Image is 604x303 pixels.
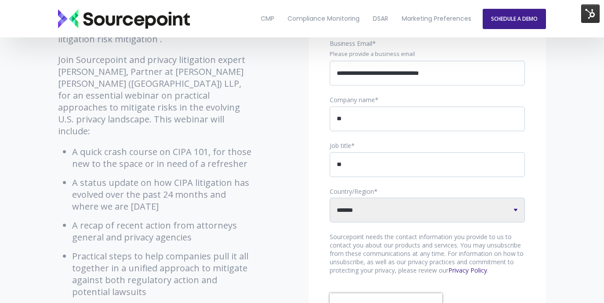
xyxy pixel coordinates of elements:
[72,146,254,170] li: A quick crash course on CIPA 101, for those new to the space or in need of a refresher
[330,187,374,196] span: Country/Region
[483,9,546,29] a: SCHEDULE A DEMO
[58,54,254,137] p: Join Sourcepoint and privacy litigation expert [PERSON_NAME], Partner at [PERSON_NAME] [PERSON_NA...
[72,177,254,212] li: A status update on how CIPA litigation has evolved over the past 24 months and where we are [DATE]
[330,233,525,275] p: Sourcepoint needs the contact information you provide to us to contact you about our products and...
[330,96,375,104] span: Company name
[72,219,254,243] li: A recap of recent action from attorneys general and privacy agencies
[330,141,351,150] span: Job title
[58,9,190,29] img: Sourcepoint_logo_black_transparent (2)-2
[448,266,487,274] a: Privacy Policy
[581,4,600,23] img: HubSpot Tools Menu Toggle
[72,250,254,298] li: Practical steps to help companies pull it all together in a unified approach to mitigate against ...
[330,50,525,58] legend: Please provide a business email
[330,39,372,48] span: Business Email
